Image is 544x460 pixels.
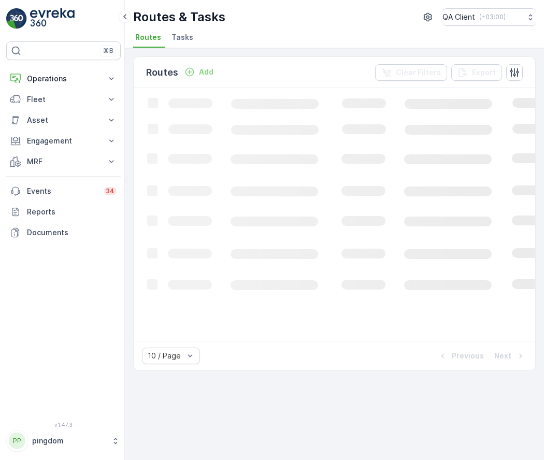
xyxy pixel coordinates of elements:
[30,8,75,29] img: logo_light-DOdMpM7g.png
[6,222,121,243] a: Documents
[375,64,447,81] button: Clear Filters
[106,187,114,195] p: 34
[451,64,502,81] button: Export
[6,422,121,428] span: v 1.47.3
[103,47,113,55] p: ⌘B
[133,9,225,25] p: Routes & Tasks
[180,66,218,78] button: Add
[442,12,475,22] p: QA Client
[27,136,100,146] p: Engagement
[6,151,121,172] button: MRF
[6,89,121,110] button: Fleet
[436,350,485,362] button: Previous
[146,65,178,80] p: Routes
[9,433,25,449] div: PP
[6,430,121,452] button: PPpingdom
[6,131,121,151] button: Engagement
[27,74,100,84] p: Operations
[6,181,121,202] a: Events34
[135,32,161,42] span: Routes
[493,350,527,362] button: Next
[479,13,506,21] p: ( +03:00 )
[6,110,121,131] button: Asset
[442,8,536,26] button: QA Client(+03:00)
[171,32,193,42] span: Tasks
[452,351,484,361] p: Previous
[27,207,117,217] p: Reports
[6,68,121,89] button: Operations
[494,351,511,361] p: Next
[6,8,27,29] img: logo
[199,67,213,77] p: Add
[27,227,117,238] p: Documents
[27,156,100,167] p: MRF
[396,67,441,78] p: Clear Filters
[32,436,106,446] p: pingdom
[27,115,100,125] p: Asset
[472,67,496,78] p: Export
[27,186,97,196] p: Events
[27,94,100,105] p: Fleet
[6,202,121,222] a: Reports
